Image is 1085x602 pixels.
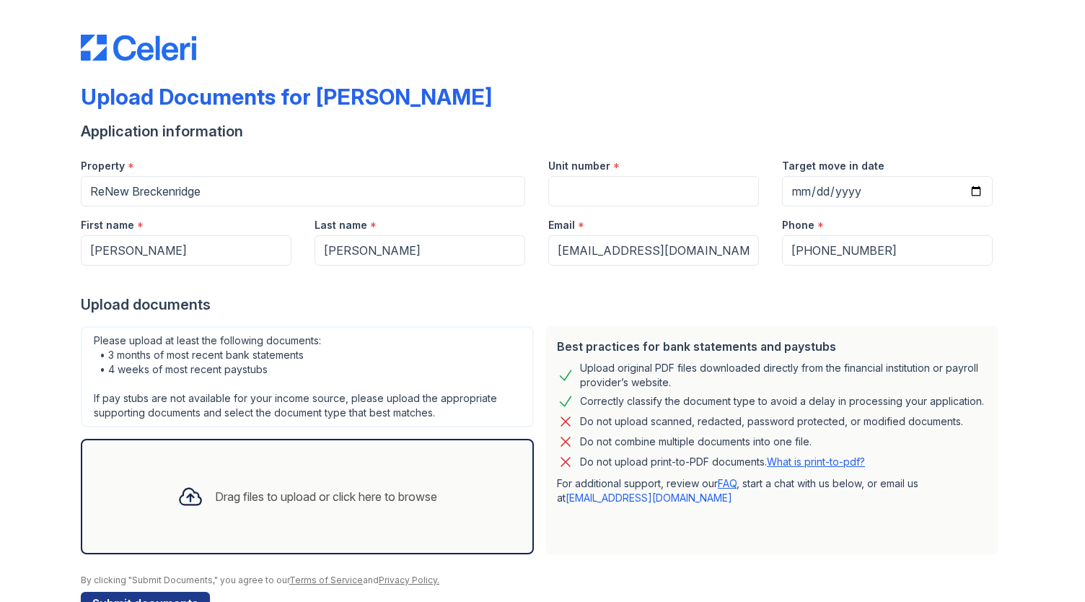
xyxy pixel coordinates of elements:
[557,476,987,505] p: For additional support, review our , start a chat with us below, or email us at
[580,413,963,430] div: Do not upload scanned, redacted, password protected, or modified documents.
[548,218,575,232] label: Email
[718,477,737,489] a: FAQ
[580,455,865,469] p: Do not upload print-to-PDF documents.
[81,84,492,110] div: Upload Documents for [PERSON_NAME]
[315,218,367,232] label: Last name
[566,492,732,504] a: [EMAIL_ADDRESS][DOMAIN_NAME]
[580,393,984,410] div: Correctly classify the document type to avoid a delay in processing your application.
[81,218,134,232] label: First name
[580,361,987,390] div: Upload original PDF files downloaded directly from the financial institution or payroll provider’...
[782,218,814,232] label: Phone
[215,488,437,505] div: Drag files to upload or click here to browse
[81,295,1004,315] div: Upload documents
[782,159,884,173] label: Target move in date
[81,35,196,61] img: CE_Logo_Blue-a8612792a0a2168367f1c8372b55b34899dd931a85d93a1a3d3e32e68fde9ad4.png
[289,575,363,585] a: Terms of Service
[557,338,987,355] div: Best practices for bank statements and paystubs
[81,121,1004,141] div: Application information
[767,455,865,468] a: What is print-to-pdf?
[548,159,610,173] label: Unit number
[580,433,812,450] div: Do not combine multiple documents into one file.
[81,326,534,427] div: Please upload at least the following documents: • 3 months of most recent bank statements • 4 wee...
[81,159,125,173] label: Property
[81,575,1004,586] div: By clicking "Submit Documents," you agree to our and
[379,575,439,585] a: Privacy Policy.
